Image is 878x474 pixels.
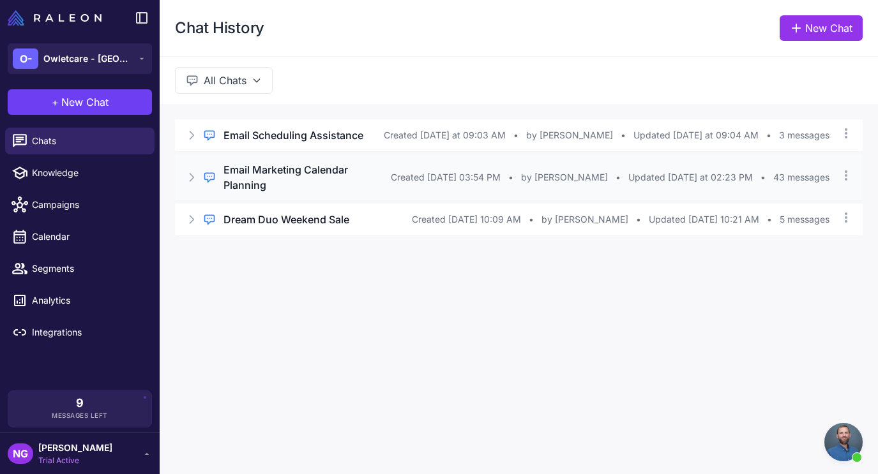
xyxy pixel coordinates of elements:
[8,10,102,26] img: Raleon Logo
[223,128,363,143] h3: Email Scheduling Assistance
[61,94,109,110] span: New Chat
[513,128,518,142] span: •
[767,212,772,226] span: •
[541,212,628,226] span: by [PERSON_NAME]
[8,443,33,464] div: NG
[175,67,273,94] button: All Chats
[649,212,759,226] span: Updated [DATE] 10:21 AM
[32,198,144,212] span: Campaigns
[636,212,641,226] span: •
[5,287,155,314] a: Analytics
[8,43,152,74] button: O-Owletcare - [GEOGRAPHIC_DATA]
[384,128,506,142] span: Created [DATE] at 09:03 AM
[761,170,766,184] span: •
[175,18,264,38] h1: Chat History
[32,262,144,276] span: Segments
[32,230,144,244] span: Calendar
[412,212,521,226] span: Created [DATE] 10:09 AM
[13,48,38,69] div: O-
[5,223,155,250] a: Calendar
[521,170,608,184] span: by [PERSON_NAME]
[5,191,155,218] a: Campaigns
[32,166,144,180] span: Knowledge
[32,134,144,148] span: Chats
[223,162,391,193] h3: Email Marketing Calendar Planning
[43,52,133,66] span: Owletcare - [GEOGRAPHIC_DATA]
[621,128,626,142] span: •
[38,441,112,455] span: [PERSON_NAME]
[766,128,771,142] span: •
[32,325,144,339] span: Integrations
[780,212,829,226] span: 5 messages
[223,212,349,227] h3: Dream Duo Weekend Sale
[633,128,759,142] span: Updated [DATE] at 09:04 AM
[780,15,863,41] a: New Chat
[5,159,155,186] a: Knowledge
[773,170,829,184] span: 43 messages
[52,94,59,110] span: +
[38,455,112,466] span: Trial Active
[779,128,829,142] span: 3 messages
[391,170,501,184] span: Created [DATE] 03:54 PM
[616,170,621,184] span: •
[32,293,144,307] span: Analytics
[5,255,155,282] a: Segments
[5,319,155,346] a: Integrations
[508,170,513,184] span: •
[529,212,534,226] span: •
[5,128,155,154] a: Chats
[628,170,753,184] span: Updated [DATE] at 02:23 PM
[52,411,108,420] span: Messages Left
[824,423,863,461] a: Open chat
[526,128,613,142] span: by [PERSON_NAME]
[76,397,84,409] span: 9
[8,89,152,115] button: +New Chat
